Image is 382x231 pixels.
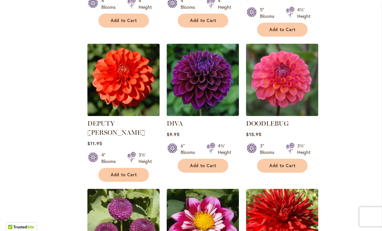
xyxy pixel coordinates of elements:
div: 5" Blooms [260,6,278,19]
iframe: Launch Accessibility Center [5,208,23,226]
a: DEPUTY BOB [87,111,160,117]
a: DOODLEBUG [246,111,318,117]
button: Add to Cart [257,159,308,173]
div: 3½' Height [297,143,310,156]
img: DEPUTY BOB [87,44,160,116]
a: DOODLEBUG [246,120,289,127]
span: Add to Cart [111,18,137,23]
img: DOODLEBUG [246,44,318,116]
img: Diva [167,44,239,116]
button: Add to Cart [257,23,308,37]
span: Add to Cart [190,18,217,23]
a: Diva [167,111,239,117]
span: Add to Cart [269,27,296,32]
span: $9.95 [167,131,180,137]
div: 4½' Height [218,143,231,156]
a: DEPUTY [PERSON_NAME] [87,120,145,136]
span: Add to Cart [190,163,217,168]
button: Add to Cart [178,14,228,28]
div: 4" Blooms [101,152,119,165]
span: $11.95 [87,140,102,146]
button: Add to Cart [178,159,228,173]
div: 3½' Height [139,152,152,165]
div: 4½' Height [297,6,310,19]
div: 6" Blooms [181,143,199,156]
span: Add to Cart [111,172,137,178]
a: DIVA [167,120,183,127]
button: Add to Cart [98,168,149,182]
button: Add to Cart [98,14,149,28]
div: 3" Blooms [260,143,278,156]
span: $15.95 [246,131,262,137]
span: Add to Cart [269,163,296,168]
